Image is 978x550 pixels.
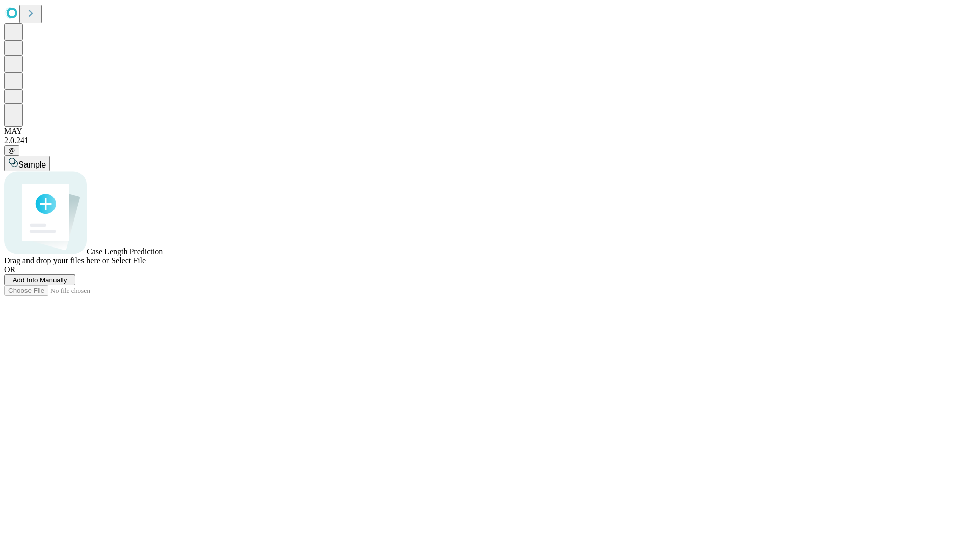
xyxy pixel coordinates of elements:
div: MAY [4,127,974,136]
span: Sample [18,160,46,169]
button: @ [4,145,19,156]
span: @ [8,147,15,154]
span: Select File [111,256,146,265]
span: Add Info Manually [13,276,67,284]
span: Case Length Prediction [87,247,163,256]
div: 2.0.241 [4,136,974,145]
button: Sample [4,156,50,171]
span: OR [4,265,15,274]
span: Drag and drop your files here or [4,256,109,265]
button: Add Info Manually [4,274,75,285]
